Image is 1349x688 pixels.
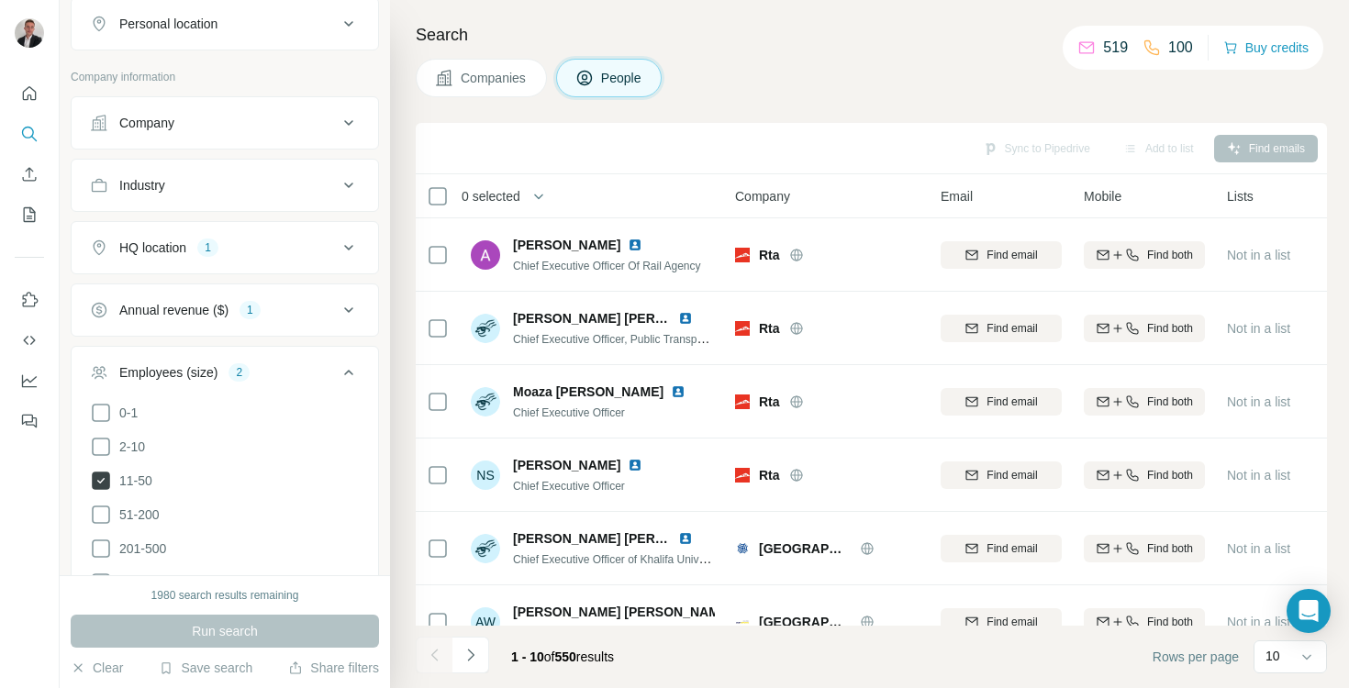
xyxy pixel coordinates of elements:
[1153,648,1239,666] span: Rows per page
[15,283,44,316] button: Use Surfe on LinkedIn
[471,534,500,563] img: Avatar
[159,659,252,677] button: Save search
[1227,468,1290,483] span: Not in a list
[197,239,218,256] div: 1
[941,388,1062,416] button: Find email
[759,319,780,338] span: Rta
[416,22,1327,48] h4: Search
[513,406,625,419] span: Chief Executive Officer
[15,18,44,48] img: Avatar
[119,239,186,257] div: HQ location
[229,364,250,381] div: 2
[1084,461,1205,489] button: Find both
[941,187,973,205] span: Email
[71,659,123,677] button: Clear
[735,248,750,262] img: Logo of Rta
[987,394,1037,410] span: Find email
[987,614,1037,630] span: Find email
[1084,388,1205,416] button: Find both
[71,69,379,85] p: Company information
[72,288,378,332] button: Annual revenue ($)1
[471,314,500,343] img: Avatar
[72,226,378,270] button: HQ location1
[15,117,44,150] button: Search
[112,404,138,422] span: 0-1
[72,163,378,207] button: Industry
[1084,315,1205,342] button: Find both
[471,240,500,270] img: Avatar
[941,461,1062,489] button: Find email
[1147,540,1193,557] span: Find both
[735,615,750,629] img: Logo of Dubai Airports
[452,637,489,673] button: Navigate to next page
[15,158,44,191] button: Enrich CSV
[671,384,686,399] img: LinkedIn logo
[15,364,44,397] button: Dashboard
[513,236,620,254] span: [PERSON_NAME]
[119,15,217,33] div: Personal location
[513,456,620,474] span: [PERSON_NAME]
[759,539,851,558] span: [GEOGRAPHIC_DATA]
[1227,394,1290,409] span: Not in a list
[1265,647,1280,665] p: 10
[628,458,642,472] img: LinkedIn logo
[513,260,701,272] span: Chief Executive Officer Of Rail Agency
[1084,187,1121,205] span: Mobile
[513,383,663,401] span: Moaza [PERSON_NAME]
[119,176,165,194] div: Industry
[987,540,1037,557] span: Find email
[735,187,790,205] span: Company
[240,302,261,318] div: 1
[1084,241,1205,269] button: Find both
[471,387,500,416] img: Avatar
[1084,608,1205,636] button: Find both
[678,531,693,546] img: LinkedIn logo
[678,311,693,326] img: LinkedIn logo
[288,659,379,677] button: Share filters
[759,246,780,264] span: Rta
[513,480,625,493] span: Chief Executive Officer
[511,649,614,664] span: results
[513,603,732,621] span: [PERSON_NAME] [PERSON_NAME]
[112,472,152,490] span: 11-50
[1147,247,1193,263] span: Find both
[735,468,750,483] img: Logo of Rta
[119,363,217,382] div: Employees (size)
[1084,535,1205,562] button: Find both
[461,69,528,87] span: Companies
[1287,589,1331,633] div: Open Intercom Messenger
[1227,187,1254,205] span: Lists
[15,405,44,438] button: Feedback
[987,320,1037,337] span: Find email
[628,238,642,252] img: LinkedIn logo
[1227,615,1290,629] span: Not in a list
[471,607,500,637] div: AW
[112,505,160,524] span: 51-200
[513,331,749,346] span: Chief Executive Officer, Public Transport Agency
[941,315,1062,342] button: Find email
[1168,37,1193,59] p: 100
[112,539,166,558] span: 201-500
[941,241,1062,269] button: Find email
[1223,35,1309,61] button: Buy credits
[513,551,834,566] span: Chief Executive Officer of Khalifa University Enterprises Company
[1147,394,1193,410] span: Find both
[987,467,1037,483] span: Find email
[735,394,750,409] img: Logo of Rta
[112,573,161,592] span: 501-1K
[513,531,732,546] span: [PERSON_NAME] [PERSON_NAME]
[471,461,500,490] div: NS
[735,541,750,556] img: Logo of Khalifa University
[987,247,1037,263] span: Find email
[1103,37,1128,59] p: 519
[555,649,576,664] span: 550
[72,350,378,402] button: Employees (size)2
[15,198,44,231] button: My lists
[759,466,780,484] span: Rta
[1227,541,1290,556] span: Not in a list
[151,587,299,604] div: 1980 search results remaining
[1147,467,1193,483] span: Find both
[462,187,520,205] span: 0 selected
[735,321,750,336] img: Logo of Rta
[1227,321,1290,336] span: Not in a list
